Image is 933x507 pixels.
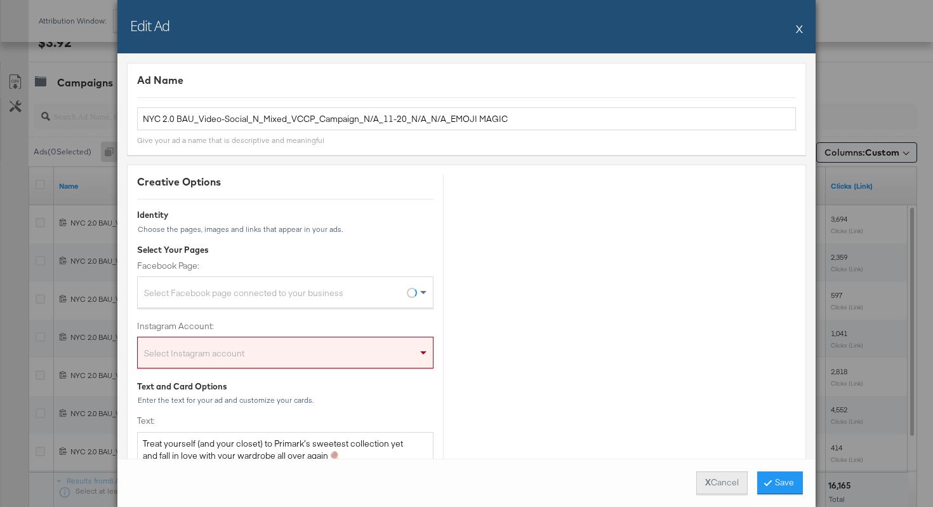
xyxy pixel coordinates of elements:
[705,477,711,489] strong: X
[137,209,433,221] div: Identity
[137,432,433,490] textarea: Treat yourself (and your closet) to Primark’s sweetest collection yet and fall in love with your ...
[137,225,433,234] div: Choose the pages, images and links that appear in your ads.
[137,73,796,88] div: Ad Name
[137,175,433,189] div: Creative Options
[138,282,433,308] div: Select Facebook page connected to your business
[796,16,803,41] button: X
[137,396,433,405] div: Enter the text for your ad and customize your cards.
[696,471,748,494] button: XCancel
[137,415,433,427] label: Text:
[137,107,796,131] input: Name your ad ...
[137,244,433,256] div: Select Your Pages
[757,471,803,494] button: Save
[137,381,433,393] div: Text and Card Options
[137,320,433,332] label: Instagram Account:
[138,342,433,368] div: Select Instagram account
[137,260,433,272] label: Facebook Page:
[137,135,324,145] div: Give your ad a name that is descriptive and meaningful
[130,16,169,35] h2: Edit Ad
